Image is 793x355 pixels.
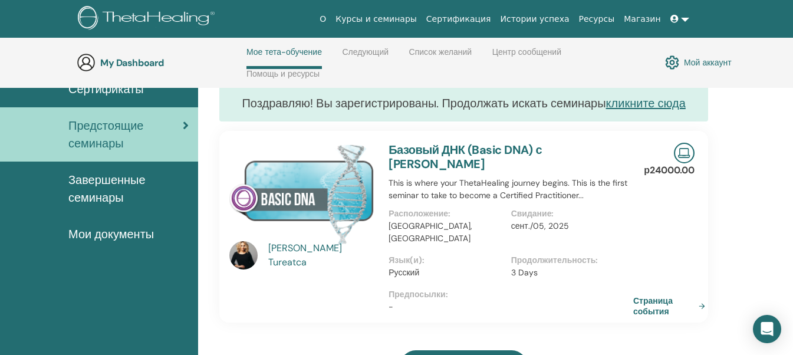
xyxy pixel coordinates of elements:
p: Свидание : [511,208,626,220]
span: Предстоящие семинары [68,117,183,152]
img: Live Online Seminar [674,143,695,163]
a: Центр сообщений [492,47,561,66]
div: Open Intercom Messenger [753,315,781,343]
a: Истории успеха [496,8,574,30]
p: Язык(и) : [389,254,504,267]
span: Завершенные семинары [68,171,189,206]
a: Список желаний [409,47,472,66]
a: Курсы и семинары [331,8,422,30]
p: 3 Days [511,267,626,279]
a: Мой аккаунт [665,52,732,73]
a: О [315,8,331,30]
a: Следующий [342,47,389,66]
a: Мое тета-обучение [246,47,322,69]
a: Сертификация [422,8,496,30]
p: This is where your ThetaHealing journey begins. This is the first seminar to take to become a Cer... [389,177,633,202]
img: generic-user-icon.jpg [77,53,96,72]
a: кликните сюда [606,96,686,111]
a: Базовый ДНК (Basic DNA) с [PERSON_NAME] [389,142,542,172]
a: Ресурсы [574,8,620,30]
div: Поздравляю! Вы зарегистрированы. Продолжать искать семинары [219,85,708,121]
a: Магазин [619,8,665,30]
p: [GEOGRAPHIC_DATA], [GEOGRAPHIC_DATA] [389,220,504,245]
span: Мои документы [68,225,154,243]
p: Русский [389,267,504,279]
a: [PERSON_NAME] Tureatca [268,241,377,269]
p: Предпосылки : [389,288,633,301]
p: Продолжительность : [511,254,626,267]
span: Сертификаты [68,80,144,98]
img: cog.svg [665,52,679,73]
p: сент./05, 2025 [511,220,626,232]
a: Страница события [633,295,710,317]
p: Расположение : [389,208,504,220]
img: logo.png [78,6,219,32]
a: Помощь и ресурсы [246,69,320,88]
img: Базовый ДНК (Basic DNA) [229,143,374,245]
h3: My Dashboard [100,57,218,68]
img: default.jpg [229,241,258,269]
p: р24000.00 [644,163,695,177]
p: - [389,301,633,313]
